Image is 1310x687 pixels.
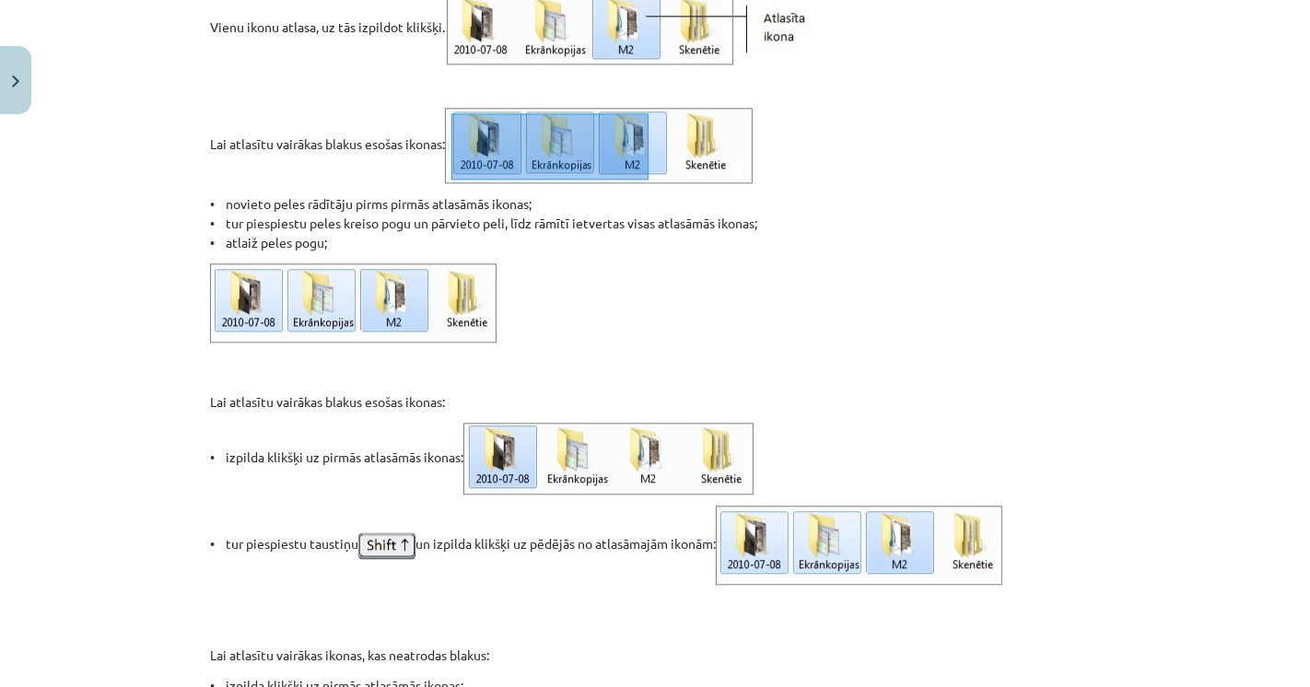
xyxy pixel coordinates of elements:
p: Lai atlasītu vairākas blakus esošas ikonas: [210,354,1100,412]
img: icon-close-lesson-0947bae3869378f0d4975bcd49f059093ad1ed9edebbc8119c70593378902aed.svg [12,76,19,87]
p: Lai atlasītu vairākas blakus esošas ikonas: [210,108,1100,183]
p: • izpilda klikšķi uz pirmās atlasāmās ikonas: [210,423,1100,495]
p: • tur piespiestu taustiņu un izpilda klikšķi uz pēdējās no atlasāmajām ikonām: [210,506,1100,585]
p: • novieto peles rādītāju pirms pirmās atlasāmās ikonas; • tur piespiestu peles kreiso pogu un pār... [210,194,1100,252]
p: Lai atlasītu vairākas ikonas, kas neatrodas blakus: [210,626,1100,665]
